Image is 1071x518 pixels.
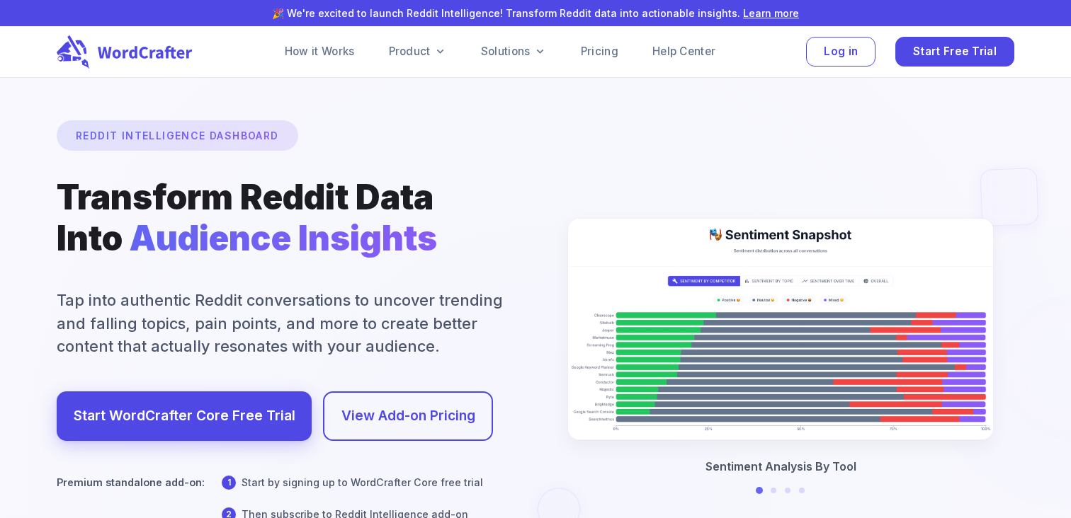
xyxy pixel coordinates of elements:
img: Sentiment Analysis By Tool [568,219,993,439]
a: Learn more [743,7,799,19]
a: Start WordCrafter Core Free Trial [74,404,295,428]
a: Pricing [581,43,618,60]
span: Log in [824,42,858,62]
a: How it Works [285,43,355,60]
span: Start Free Trial [913,42,997,62]
button: Start Free Trial [895,37,1014,67]
p: 🎉 We're excited to launch Reddit Intelligence! Transform Reddit data into actionable insights. [23,6,1048,21]
p: Sentiment Analysis By Tool [705,458,856,475]
a: Help Center [652,43,715,60]
button: Log in [806,37,875,67]
a: Product [389,43,447,60]
a: View Add-on Pricing [323,391,493,441]
a: Solutions [481,43,547,60]
a: View Add-on Pricing [341,404,475,428]
a: Start WordCrafter Core Free Trial [57,391,312,441]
